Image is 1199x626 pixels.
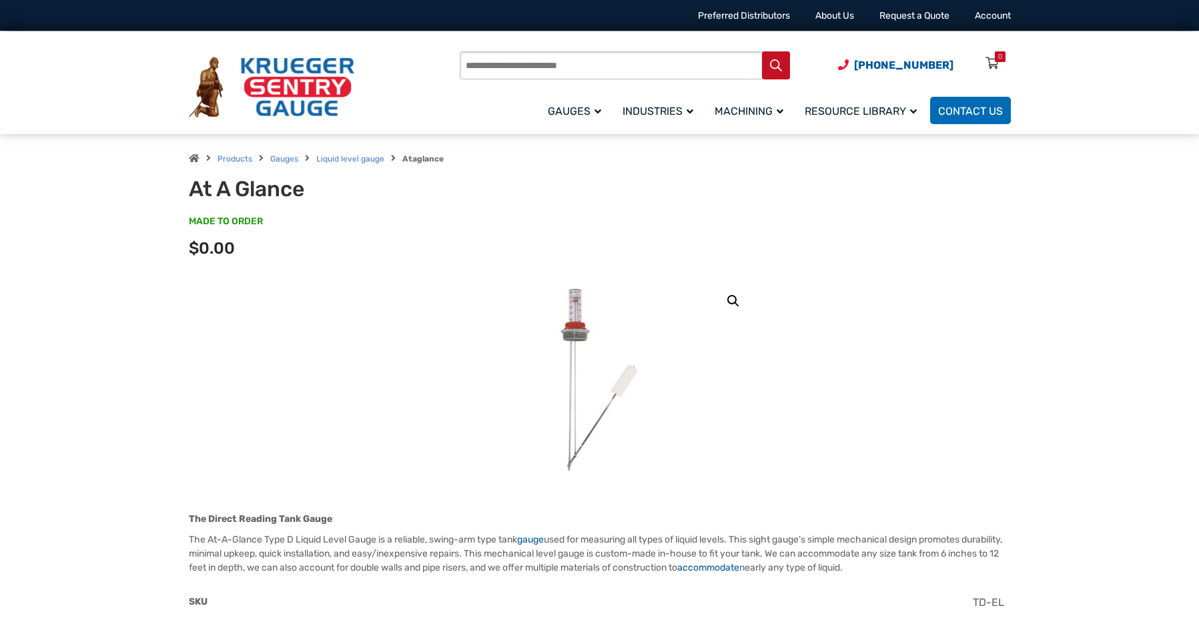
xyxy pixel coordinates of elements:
[540,95,615,126] a: Gauges
[615,95,707,126] a: Industries
[698,10,790,21] a: Preferred Distributors
[854,59,953,71] span: [PHONE_NUMBER]
[189,596,208,607] span: SKU
[879,10,949,21] a: Request a Quote
[677,562,739,573] a: accommodate
[189,176,518,202] h1: At A Glance
[189,239,235,258] span: $0.00
[797,95,930,126] a: Resource Library
[721,289,745,313] a: View full-screen image gallery
[707,95,797,126] a: Machining
[548,105,601,117] span: Gauges
[623,105,693,117] span: Industries
[189,513,332,525] strong: The Direct Reading Tank Gauge
[402,154,444,164] strong: Ataglance
[189,215,263,228] span: MADE TO ORDER
[815,10,854,21] a: About Us
[517,534,544,545] a: gauge
[938,105,1003,117] span: Contact Us
[838,57,953,73] a: Phone Number (920) 434-8860
[998,51,1002,62] div: 0
[973,596,1004,609] span: TD-EL
[270,154,298,164] a: Gauges
[805,105,917,117] span: Resource Library
[189,57,354,118] img: Krueger Sentry Gauge
[930,97,1011,124] a: Contact Us
[975,10,1011,21] a: Account
[519,278,679,479] img: At A Glance
[316,154,384,164] a: Liquid level gauge
[218,154,252,164] a: Products
[715,105,783,117] span: Machining
[189,533,1011,575] p: The At-A-Glance Type D Liquid Level Gauge is a reliable, swing-arm type tank used for measuring a...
